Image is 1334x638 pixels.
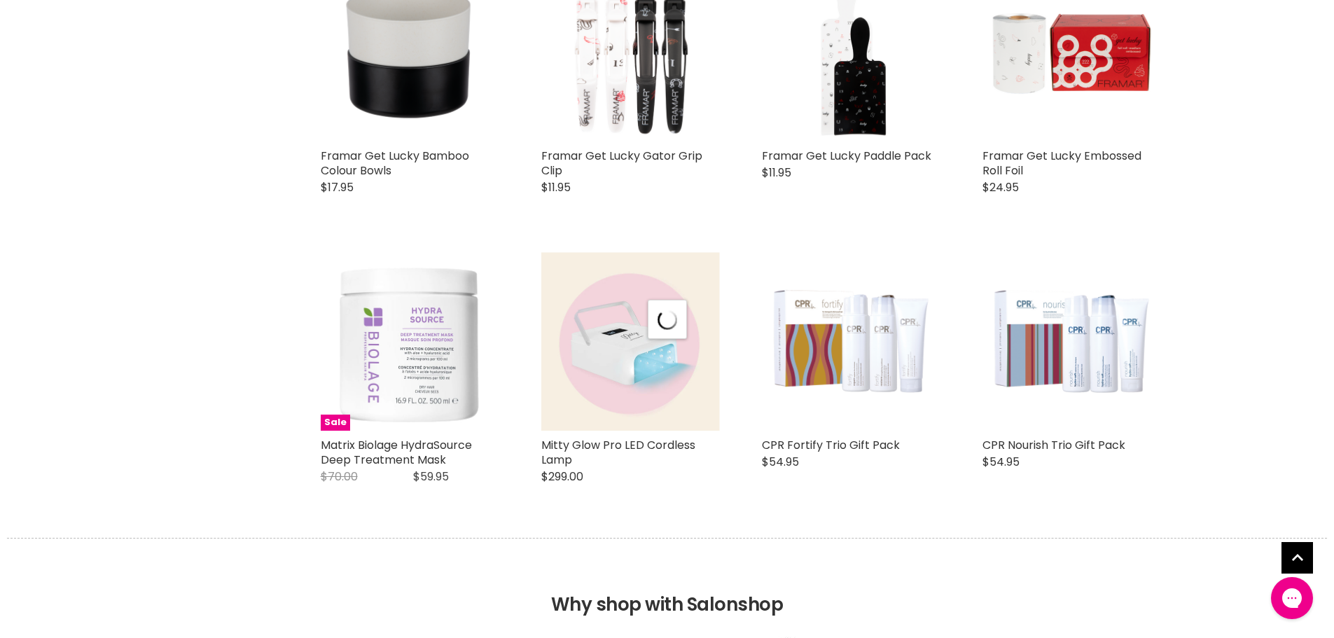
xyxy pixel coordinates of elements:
a: CPR Fortify Trio Gift Pack CPR Fortify Trio Gift Pack [762,252,940,431]
span: $54.95 [762,454,799,470]
a: CPR Fortify Trio Gift Pack [762,437,900,453]
span: $54.95 [982,454,1020,470]
a: Framar Get Lucky Embossed Roll Foil [982,148,1141,179]
span: $59.95 [413,469,449,485]
a: CPR Nourish Trio Gift Pack [982,437,1125,453]
a: CPR Nourish Trio Gift Pack CPR Nourish Trio Gift Pack [982,252,1161,431]
a: Back to top [1281,542,1313,574]
span: Back to top [1281,542,1313,578]
a: Matrix Biolage HydraSource Deep Treatment Mask Sale [321,252,499,431]
span: $70.00 [321,469,358,485]
span: Sale [321,415,350,431]
a: Framar Get Lucky Gator Grip Clip [541,148,702,179]
span: $24.95 [982,179,1019,195]
span: $299.00 [541,469,583,485]
span: $11.95 [541,179,571,195]
a: Mitty Glow Pro LED Cordless Lamp Mitty Glow Pro LED Cordless Lamp [541,252,720,431]
iframe: Gorgias live chat messenger [1264,572,1320,624]
a: Framar Get Lucky Paddle Pack [762,148,931,164]
a: Framar Get Lucky Bamboo Colour Bowls [321,148,469,179]
img: Mitty Glow Pro LED Cordless Lamp [541,252,720,431]
img: Matrix Biolage HydraSource Deep Treatment Mask [321,252,499,431]
img: CPR Nourish Trio Gift Pack [982,252,1161,431]
img: CPR Fortify Trio Gift Pack [762,252,940,431]
a: Mitty Glow Pro LED Cordless Lamp [541,437,695,468]
a: Matrix Biolage HydraSource Deep Treatment Mask [321,437,472,468]
span: $11.95 [762,165,791,181]
span: $17.95 [321,179,354,195]
h2: Why shop with Salonshop [7,538,1327,637]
